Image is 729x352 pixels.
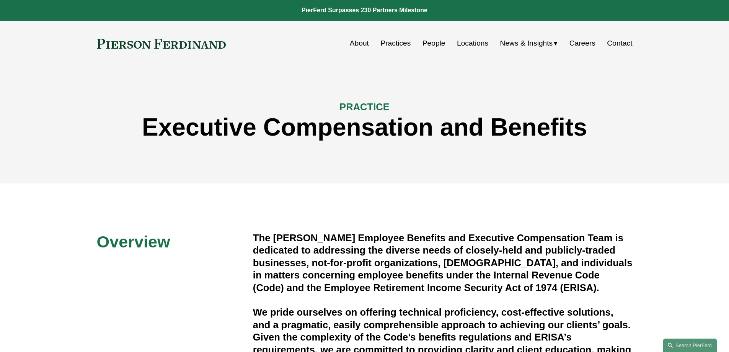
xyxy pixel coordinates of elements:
a: Search this site [663,339,717,352]
a: About [350,36,369,51]
a: People [422,36,445,51]
a: Practices [380,36,411,51]
h1: Executive Compensation and Benefits [97,113,633,141]
h4: The [PERSON_NAME] Employee Benefits and Executive Compensation Team is dedicated to addressing th... [253,232,633,294]
a: Locations [457,36,488,51]
a: Contact [607,36,632,51]
span: PRACTICE [339,102,390,112]
a: Careers [569,36,595,51]
span: News & Insights [500,37,553,50]
span: Overview [97,232,170,251]
a: folder dropdown [500,36,558,51]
